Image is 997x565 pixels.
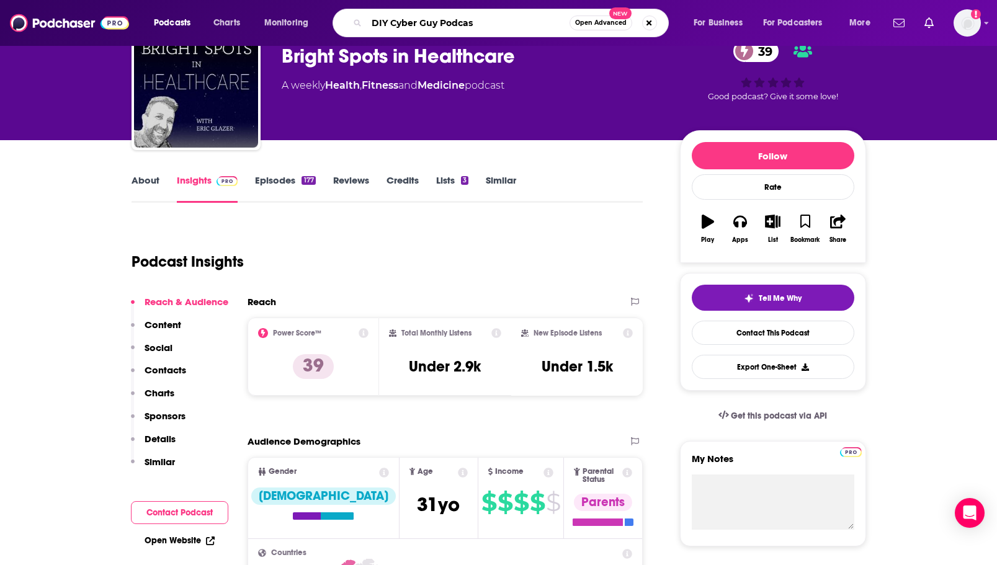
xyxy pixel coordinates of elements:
button: Reach & Audience [131,296,228,319]
button: Contacts [131,364,186,387]
input: Search podcasts, credits, & more... [367,13,570,33]
div: Share [829,236,846,244]
span: $ [481,492,496,512]
button: open menu [841,13,886,33]
button: open menu [755,13,841,33]
span: $ [498,492,512,512]
p: Social [145,342,172,354]
div: List [768,236,778,244]
a: Contact This Podcast [692,321,854,345]
div: 39Good podcast? Give it some love! [680,32,866,109]
button: Contact Podcast [131,501,228,524]
div: Play [701,236,714,244]
span: $ [530,492,545,512]
button: Share [821,207,854,251]
p: Reach & Audience [145,296,228,308]
span: Open Advanced [575,20,627,26]
span: Tell Me Why [759,293,802,303]
a: Lists3 [436,174,468,203]
a: Charts [205,13,248,33]
button: tell me why sparkleTell Me Why [692,285,854,311]
img: Podchaser - Follow, Share and Rate Podcasts [10,11,129,35]
span: Age [418,468,433,476]
h3: Under 1.5k [542,357,613,376]
span: Countries [271,549,306,557]
h2: Audience Demographics [248,435,360,447]
a: Health [325,79,360,91]
img: User Profile [954,9,981,37]
span: 39 [746,40,779,62]
span: 31 yo [417,492,460,517]
div: 177 [302,176,315,185]
a: InsightsPodchaser Pro [177,174,238,203]
span: , [360,79,362,91]
img: Podchaser Pro [217,176,238,186]
span: Podcasts [154,14,190,32]
p: Sponsors [145,410,186,422]
a: Medicine [418,79,465,91]
img: tell me why sparkle [744,293,754,303]
div: Apps [732,236,748,244]
span: Good podcast? Give it some love! [708,92,838,101]
span: $ [514,492,529,512]
h2: Power Score™ [273,329,321,337]
a: Similar [486,174,516,203]
h2: Reach [248,296,276,308]
p: Content [145,319,181,331]
button: Similar [131,456,175,479]
button: Sponsors [131,410,186,433]
button: Details [131,433,176,456]
a: About [132,174,159,203]
button: Charts [131,387,174,410]
button: open menu [685,13,758,33]
h1: Podcast Insights [132,252,244,271]
span: Charts [213,14,240,32]
button: Open AdvancedNew [570,16,632,30]
p: Details [145,433,176,445]
button: List [756,207,789,251]
span: Parental Status [583,468,620,484]
div: Search podcasts, credits, & more... [344,9,681,37]
button: Apps [724,207,756,251]
span: Monitoring [264,14,308,32]
span: New [609,7,632,19]
div: [DEMOGRAPHIC_DATA] [251,487,396,505]
div: 3 [461,176,468,185]
h3: Under 2.9k [409,357,481,376]
a: Get this podcast via API [709,401,838,431]
label: My Notes [692,453,854,474]
a: Reviews [333,174,369,203]
button: open menu [145,13,207,33]
img: Bright Spots in Healthcare [134,24,258,148]
p: 39 [293,354,334,379]
span: Get this podcast via API [731,411,827,421]
a: Credits [387,174,419,203]
button: Export One-Sheet [692,355,854,379]
img: Podchaser Pro [840,447,862,457]
div: Bookmark [790,236,820,244]
span: For Business [694,14,743,32]
a: Open Website [145,535,215,546]
button: Content [131,319,181,342]
svg: Add a profile image [971,9,981,19]
a: Show notifications dropdown [919,12,939,33]
a: Show notifications dropdown [888,12,910,33]
span: and [398,79,418,91]
button: open menu [256,13,324,33]
span: Gender [269,468,297,476]
button: Show profile menu [954,9,981,37]
div: A weekly podcast [282,78,504,93]
h2: Total Monthly Listens [401,329,472,337]
span: Income [495,468,524,476]
button: Social [131,342,172,365]
button: Bookmark [789,207,821,251]
button: Play [692,207,724,251]
span: $ [546,492,560,512]
a: 39 [733,40,779,62]
span: More [849,14,870,32]
button: Follow [692,142,854,169]
a: Pro website [840,445,862,457]
p: Contacts [145,364,186,376]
